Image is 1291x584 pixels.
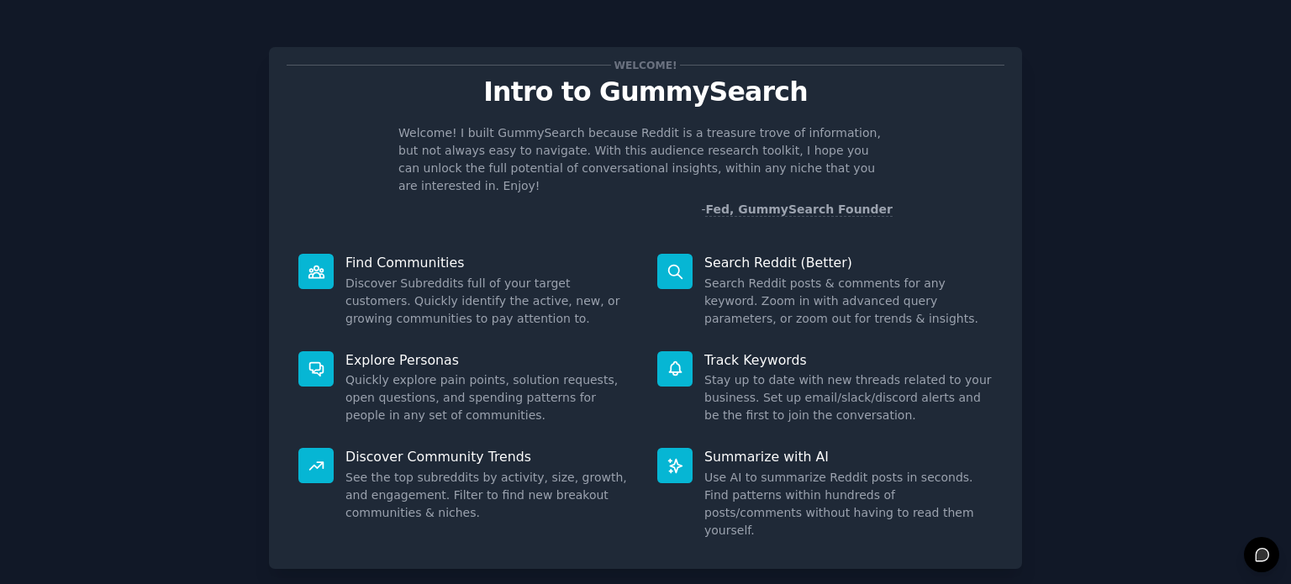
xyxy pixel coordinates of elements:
p: Find Communities [345,254,634,271]
dd: Use AI to summarize Reddit posts in seconds. Find patterns within hundreds of posts/comments with... [704,469,993,539]
div: - [701,201,893,218]
dd: Stay up to date with new threads related to your business. Set up email/slack/discord alerts and ... [704,371,993,424]
p: Explore Personas [345,351,634,369]
dd: See the top subreddits by activity, size, growth, and engagement. Filter to find new breakout com... [345,469,634,522]
a: Fed, GummySearch Founder [705,203,893,217]
p: Summarize with AI [704,448,993,466]
p: Discover Community Trends [345,448,634,466]
dd: Discover Subreddits full of your target customers. Quickly identify the active, new, or growing c... [345,275,634,328]
dd: Quickly explore pain points, solution requests, open questions, and spending patterns for people ... [345,371,634,424]
p: Intro to GummySearch [287,77,1004,107]
p: Welcome! I built GummySearch because Reddit is a treasure trove of information, but not always ea... [398,124,893,195]
p: Search Reddit (Better) [704,254,993,271]
p: Track Keywords [704,351,993,369]
dd: Search Reddit posts & comments for any keyword. Zoom in with advanced query parameters, or zoom o... [704,275,993,328]
span: Welcome! [611,56,680,74]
